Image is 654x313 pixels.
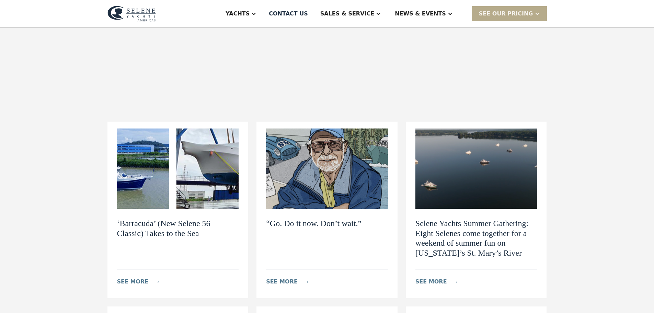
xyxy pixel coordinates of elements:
h2: ‘Barracuda’ (New Selene 56 Classic) Takes to the Sea [117,219,239,238]
img: icon [452,281,458,283]
img: logo [107,6,156,22]
h2: Selene Yachts Summer Gathering: Eight Selenes come together for a weekend of summer fun on [US_ST... [415,219,537,258]
div: see more [117,278,149,286]
div: see more [415,278,447,286]
div: SEE Our Pricing [472,6,547,21]
img: ‘Barracuda’ (New Selene 56 Classic) Takes to the Sea [117,128,239,209]
div: News & EVENTS [395,10,446,18]
div: Contact US [269,10,308,18]
h2: “Go. Do it now. Don’t wait.” [266,219,362,228]
img: Selene Yachts Summer Gathering: Eight Selenes come together for a weekend of summer fun on Maryla... [415,128,537,209]
div: SEE Our Pricing [479,10,533,18]
a: “Go. Do it now. Don’t wait.” “Go. Do it now. Don’t wait.”see moreicon [256,122,398,298]
a: Selene Yachts Summer Gathering: Eight Selenes come together for a weekend of summer fun on Maryla... [406,122,547,298]
img: “Go. Do it now. Don’t wait.” [266,128,388,209]
img: icon [303,281,308,283]
div: Sales & Service [320,10,374,18]
img: icon [154,281,159,283]
div: see more [266,278,298,286]
div: Yachts [226,10,250,18]
a: ‘Barracuda’ (New Selene 56 Classic) Takes to the Sea‘Barracuda’ (New Selene 56 Classic) Takes to ... [107,122,249,298]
